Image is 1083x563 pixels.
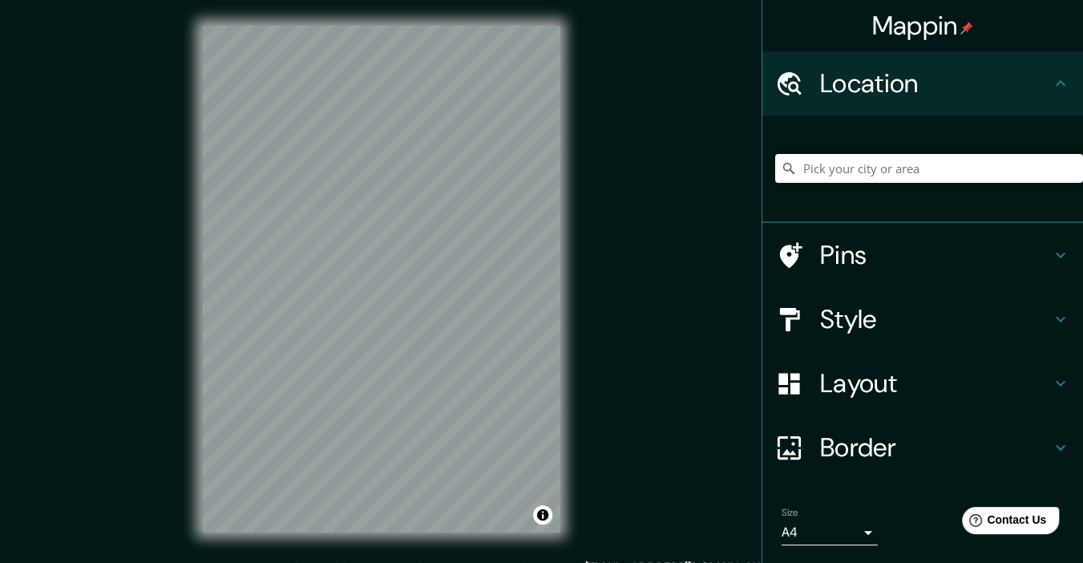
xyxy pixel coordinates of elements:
[820,367,1051,399] h4: Layout
[762,287,1083,351] div: Style
[533,505,552,525] button: Toggle attribution
[872,10,974,42] h4: Mappin
[762,351,1083,415] div: Layout
[820,67,1051,99] h4: Location
[820,431,1051,464] h4: Border
[782,520,878,545] div: A4
[202,26,560,533] canvas: Map
[960,22,973,34] img: pin-icon.png
[782,506,798,520] label: Size
[762,415,1083,480] div: Border
[940,500,1065,545] iframe: Help widget launcher
[762,51,1083,115] div: Location
[762,223,1083,287] div: Pins
[775,154,1083,183] input: Pick your city or area
[820,303,1051,335] h4: Style
[820,239,1051,271] h4: Pins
